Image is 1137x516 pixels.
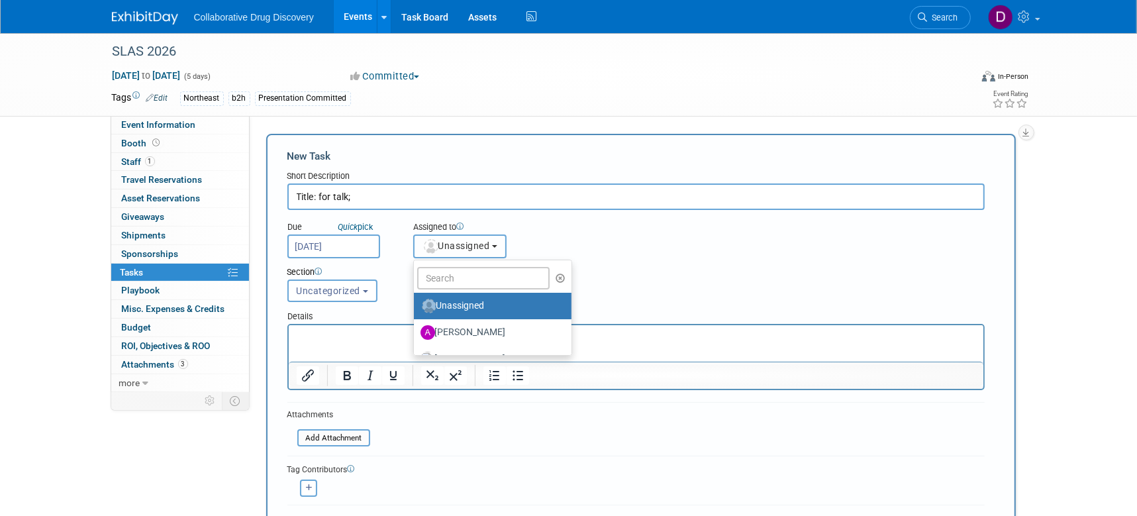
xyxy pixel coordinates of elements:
[111,116,249,134] a: Event Information
[122,211,165,222] span: Giveaways
[358,366,381,385] button: Italic
[420,348,559,370] label: [PERSON_NAME]
[111,264,249,282] a: Tasks
[111,282,249,299] a: Playbook
[111,134,249,152] a: Booth
[422,240,490,251] span: Unassigned
[287,221,393,234] div: Due
[255,91,351,105] div: Presentation Committed
[420,366,443,385] button: Subscript
[111,227,249,244] a: Shipments
[287,170,985,183] div: Short Description
[287,409,370,421] div: Attachments
[338,222,358,232] i: Quick
[119,378,140,388] span: more
[122,359,188,370] span: Attachments
[111,245,249,263] a: Sponsorships
[150,138,163,148] span: Booth not reserved yet
[122,248,179,259] span: Sponsorships
[506,366,528,385] button: Bullet list
[297,366,319,385] button: Insert/edit link
[910,6,971,29] a: Search
[111,153,249,171] a: Staff1
[111,356,249,374] a: Attachments3
[289,325,983,362] iframe: Rich Text Area
[122,322,152,333] span: Budget
[297,285,361,296] span: Uncategorized
[228,91,250,105] div: b2h
[122,138,163,148] span: Booth
[413,234,507,258] button: Unassigned
[180,91,224,105] div: Northeast
[893,69,1029,89] div: Event Format
[111,337,249,355] a: ROI, Objectives & ROO
[413,221,573,234] div: Assigned to
[335,366,358,385] button: Bold
[122,285,160,295] span: Playbook
[420,322,559,343] label: [PERSON_NAME]
[287,183,985,210] input: Name of task or a short description
[346,70,424,83] button: Committed
[122,174,203,185] span: Travel Reservations
[183,72,211,81] span: (5 days)
[420,325,435,340] img: A.jpg
[992,91,1028,97] div: Event Rating
[122,119,196,130] span: Event Information
[111,189,249,207] a: Asset Reservations
[112,70,181,81] span: [DATE] [DATE]
[420,295,559,317] label: Unassigned
[108,40,951,64] div: SLAS 2026
[140,70,153,81] span: to
[997,72,1028,81] div: In-Person
[112,91,168,106] td: Tags
[417,267,550,289] input: Search
[122,303,225,314] span: Misc. Expenses & Credits
[287,266,925,280] div: Section
[483,366,505,385] button: Numbered list
[146,93,168,103] a: Edit
[988,5,1013,30] img: Daniel Castro
[122,193,201,203] span: Asset Reservations
[111,208,249,226] a: Giveaways
[122,230,166,240] span: Shipments
[122,340,211,351] span: ROI, Objectives & ROO
[287,462,985,476] div: Tag Contributors
[145,156,155,166] span: 1
[287,305,985,324] div: Details
[287,234,380,258] input: Due Date
[222,392,249,409] td: Toggle Event Tabs
[111,374,249,392] a: more
[336,221,376,232] a: Quickpick
[444,366,466,385] button: Superscript
[928,13,958,23] span: Search
[422,299,436,313] img: Unassigned-User-Icon.png
[199,392,222,409] td: Personalize Event Tab Strip
[194,12,314,23] span: Collaborative Drug Discovery
[287,280,377,302] button: Uncategorized
[112,11,178,25] img: ExhibitDay
[178,359,188,369] span: 3
[381,366,404,385] button: Underline
[111,319,249,336] a: Budget
[111,171,249,189] a: Travel Reservations
[121,267,144,278] span: Tasks
[982,71,995,81] img: Format-Inperson.png
[111,300,249,318] a: Misc. Expenses & Credits
[122,156,155,167] span: Staff
[287,149,985,164] div: New Task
